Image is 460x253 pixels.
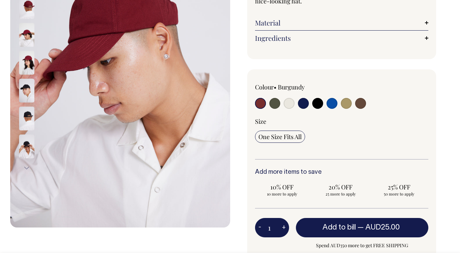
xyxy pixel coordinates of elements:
img: burgundy [19,51,34,74]
div: Size [255,117,429,125]
h6: Add more items to save [255,169,429,176]
input: 20% OFF 25 more to apply [313,181,368,199]
span: Add to bill [322,224,356,231]
span: One Size Fits All [258,133,302,141]
button: + [279,221,289,235]
span: Spend AUD350 more to get FREE SHIPPING [296,241,429,250]
input: 25% OFF 50 more to apply [372,181,426,199]
a: Material [255,19,429,27]
img: black [19,79,34,102]
span: 10 more to apply [258,191,306,197]
img: black [19,106,34,130]
label: Burgundy [278,83,305,91]
button: - [255,221,265,235]
span: — [358,224,401,231]
button: Next [21,160,32,175]
button: Add to bill —AUD25.00 [296,218,429,237]
img: black [19,134,34,158]
span: 25 more to apply [317,191,364,197]
img: burgundy [19,23,34,47]
a: Ingredients [255,34,429,42]
span: 25% OFF [375,183,423,191]
span: AUD25.00 [365,224,400,231]
input: One Size Fits All [255,131,305,143]
span: 10% OFF [258,183,306,191]
div: Colour [255,83,324,91]
span: • [274,83,276,91]
span: 50 more to apply [375,191,423,197]
span: 20% OFF [317,183,364,191]
input: 10% OFF 10 more to apply [255,181,310,199]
